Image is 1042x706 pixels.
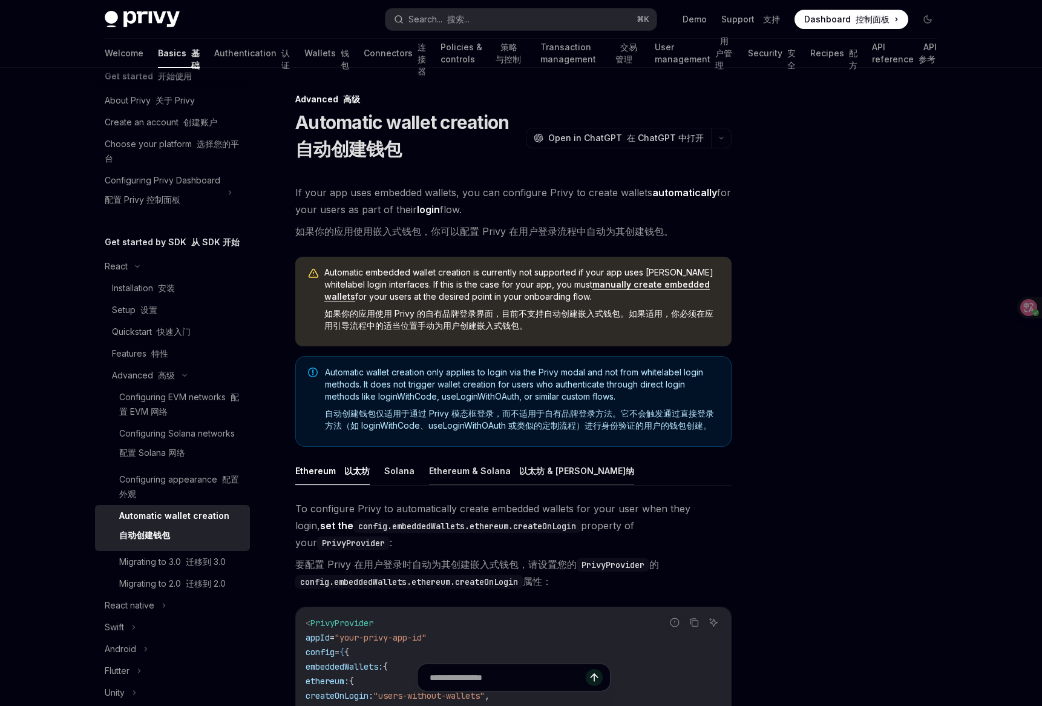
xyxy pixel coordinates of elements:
[706,615,721,630] button: Ask AI
[158,283,175,293] font: 安装
[787,48,796,70] font: 安全
[95,505,250,551] a: Automatic wallet creation自动创建钱包
[385,8,657,30] button: Search... 搜索...⌘K
[652,186,717,199] strong: automatically
[95,90,250,111] a: About Privy 关于 Privy
[324,266,719,337] span: Automatic embedded wallet creation is currently not supported if your app uses [PERSON_NAME] whit...
[918,10,937,29] button: Toggle dark mode
[339,647,344,658] span: {
[95,111,250,133] a: Create an account 创建账户
[683,13,707,25] a: Demo
[105,598,154,613] div: React native
[119,390,243,419] div: Configuring EVM networks
[417,203,440,216] strong: login
[105,664,129,678] div: Flutter
[320,520,581,532] strong: set the
[306,647,335,658] span: config
[119,472,243,501] div: Configuring appearance
[306,632,330,643] span: appId
[295,184,732,245] span: If your app uses embedded wallets, you can configure Privy to create wallets for your users as pa...
[295,457,370,485] button: Ethereum 以太坊
[304,39,349,68] a: Wallets 钱包
[325,408,714,431] font: 自动创建钱包仅适用于通过 Privy 模态框登录，而不适用于自有品牌登录方法。它不会触发通过直接登录方法（如 loginWithCode、useLoginWithOAuth 或类似的定制流程）进...
[295,575,523,589] code: config.embeddedWallets.ethereum.createOnLogin
[186,556,226,567] font: 迁移到 3.0
[156,95,195,105] font: 关于 Privy
[119,447,185,458] font: 配置 Solana 网络
[112,303,157,317] div: Setup
[429,457,634,485] button: Ethereum & Solana 以太坊 & [PERSON_NAME]纳
[667,615,683,630] button: Report incorrect code
[151,348,168,358] font: 特性
[763,14,780,24] font: 支持
[95,343,250,365] a: Features 特性
[158,370,175,380] font: 高级
[810,39,857,68] a: Recipes 配方
[112,346,168,361] div: Features
[95,386,250,423] a: Configuring EVM networks 配置 EVM 网络
[281,48,290,70] font: 认证
[112,368,175,383] div: Advanced
[105,235,240,249] h5: Get started by SDK
[548,132,704,144] span: Open in ChatGPT
[306,618,310,628] span: <
[577,558,649,572] code: PrivyProvider
[157,326,191,337] font: 快速入门
[335,647,339,658] span: =
[105,259,128,274] div: React
[105,93,195,108] div: About Privy
[295,111,509,165] h1: Automatic wallet creation
[119,426,235,465] div: Configuring Solana networks
[105,11,180,28] img: dark logo
[335,632,427,643] span: "your-privy-app-id"
[112,325,191,339] div: Quickstart
[295,558,659,587] font: 要配置 Privy 在用户登录时自动为其创建嵌入式钱包，请设置您的 的 属性：
[105,194,180,205] font: 配置 Privy 控制面板
[95,469,250,505] a: Configuring appearance 配置外观
[721,13,780,25] a: Support 支持
[140,305,157,315] font: 设置
[95,551,250,573] a: Migrating to 3.0 迁移到 3.0
[872,39,937,68] a: API reference API 参考
[441,39,526,68] a: Policies & controls 策略与控制
[191,237,240,247] font: 从 SDK 开始
[119,576,226,591] div: Migrating to 2.0
[308,368,318,377] svg: Note
[112,281,175,295] div: Installation
[95,321,250,343] a: Quickstart 快速入门
[344,466,370,476] font: 以太坊
[795,10,908,29] a: Dashboard 控制面板
[295,225,673,237] font: 如果你的应用使用嵌入式钱包，你可以配置 Privy 在用户登录流程中自动为其创建钱包。
[418,42,426,76] font: 连接器
[95,423,250,469] a: Configuring Solana networks配置 Solana 网络
[540,39,640,68] a: Transaction management 交易管理
[447,14,470,24] font: 搜索...
[183,117,217,127] font: 创建账户
[310,618,373,628] span: PrivyProvider
[586,669,603,686] button: Send message
[324,308,713,331] font: 如果你的应用使用 Privy 的自有品牌登录界面，目前不支持自动创建嵌入式钱包。如果适用，你必须在应用引导流程中的适当位置手动为用户创建嵌入式钱包。
[919,42,937,64] font: API 参考
[384,457,415,485] button: Solana
[158,39,200,68] a: Basics 基础
[344,647,349,658] span: {
[526,128,711,148] button: Open in ChatGPT 在 ChatGPT 中打开
[804,13,890,25] span: Dashboard
[637,15,649,24] span: ⌘ K
[856,14,890,24] font: 控制面板
[95,299,250,321] a: Setup 设置
[496,42,521,64] font: 策略与控制
[95,573,250,595] a: Migrating to 2.0 迁移到 2.0
[191,48,200,70] font: 基础
[353,520,581,533] code: config.embeddedWallets.ethereum.createOnLogin
[615,42,637,64] font: 交易管理
[325,366,719,437] span: Automatic wallet creation only applies to login via the Privy modal and not from whitelabel login...
[748,39,796,68] a: Security 安全
[295,93,732,105] div: Advanced
[105,137,243,166] div: Choose your platform
[364,39,426,68] a: Connectors 连接器
[186,578,226,589] font: 迁移到 2.0
[105,115,217,130] div: Create an account
[408,12,470,27] div: Search...
[655,39,734,68] a: User management 用户管理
